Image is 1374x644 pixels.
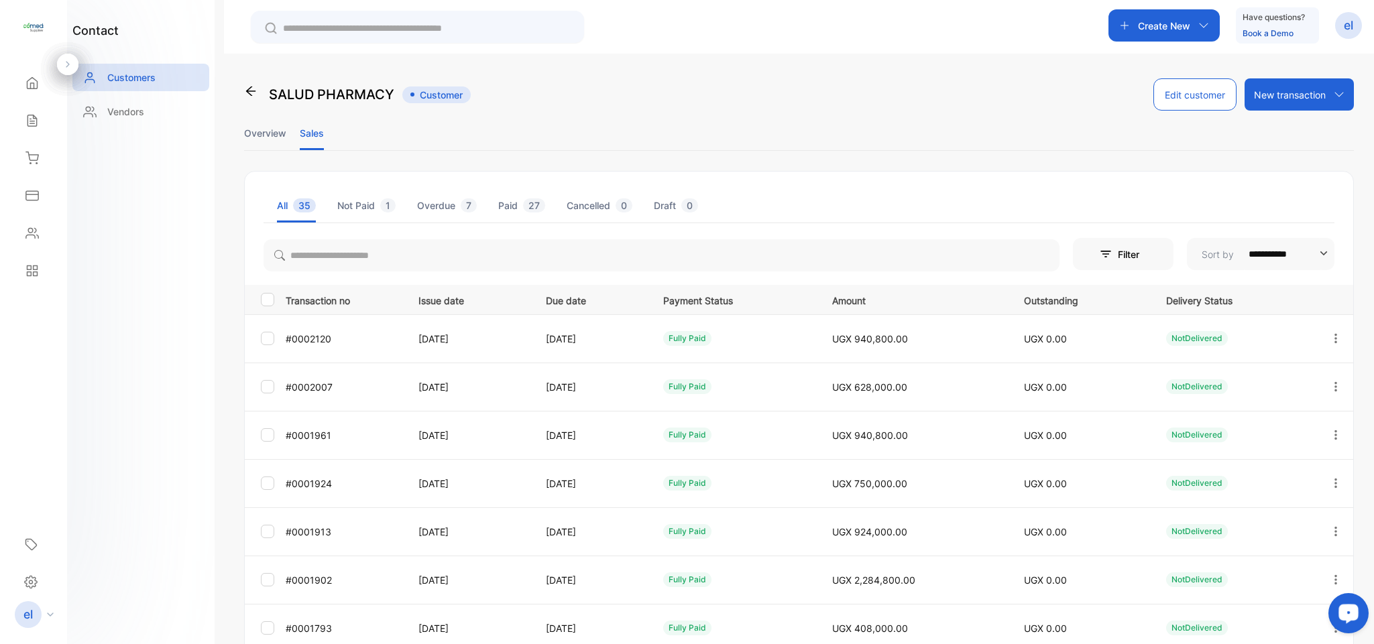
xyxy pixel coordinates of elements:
[1166,291,1302,308] p: Delivery Status
[1024,291,1139,308] p: Outstanding
[546,476,636,491] p: [DATE]
[337,188,396,222] li: Not Paid
[418,332,518,346] p: [DATE]
[1166,331,1228,346] div: NotDelivered
[418,573,518,587] p: [DATE]
[546,573,636,587] p: [DATE]
[1024,478,1067,489] span: UGX 0.00
[1254,88,1326,102] p: New transaction
[654,188,698,222] li: Draft
[663,291,805,308] p: Payment Status
[461,198,477,212] span: 7
[546,291,636,308] p: Due date
[1243,28,1294,38] a: Book a Demo
[1108,9,1220,42] button: Create New
[418,428,518,442] p: [DATE]
[832,574,915,586] span: UGX 2,284,800.00
[832,381,907,393] span: UGX 628,000.00
[286,291,402,308] p: Transaction no
[1318,588,1374,644] iframe: LiveChat chat widget
[1024,623,1067,634] span: UGX 0.00
[72,64,209,91] a: Customers
[1024,574,1067,586] span: UGX 0.00
[402,86,471,103] span: Customer
[1166,476,1228,491] div: NotDelivered
[1166,428,1228,442] div: NotDelivered
[72,21,119,40] h1: contact
[286,573,402,587] p: #0001902
[1138,19,1190,33] p: Create New
[418,621,518,635] p: [DATE]
[269,84,394,105] p: SALUD PHARMACY
[300,116,324,150] li: Sales
[832,333,908,344] span: UGX 940,800.00
[286,621,402,635] p: #0001793
[380,198,396,212] span: 1
[107,105,144,119] p: Vendors
[663,428,711,442] div: fully paid
[1202,247,1234,261] p: Sort by
[832,526,907,537] span: UGX 924,000.00
[663,572,711,587] div: fully paid
[418,291,518,308] p: Issue date
[1166,379,1228,394] div: NotDelivered
[663,524,711,539] div: fully paid
[1166,572,1228,587] div: NotDelivered
[1187,238,1334,270] button: Sort by
[1243,11,1305,24] p: Have questions?
[23,17,44,38] img: logo
[1166,524,1228,539] div: NotDelivered
[1024,333,1067,344] span: UGX 0.00
[244,116,286,150] li: Overview
[663,476,711,491] div: fully paid
[663,331,711,346] div: fully paid
[616,198,632,212] span: 0
[418,380,518,394] p: [DATE]
[72,98,209,125] a: Vendors
[1024,381,1067,393] span: UGX 0.00
[498,188,545,222] li: Paid
[832,291,996,308] p: Amount
[567,188,632,222] li: Cancelled
[1024,526,1067,537] span: UGX 0.00
[107,70,156,84] p: Customers
[546,332,636,346] p: [DATE]
[546,525,636,539] p: [DATE]
[546,621,636,635] p: [DATE]
[418,476,518,491] p: [DATE]
[1344,17,1353,34] p: el
[286,380,402,394] p: #0002007
[23,606,33,623] p: el
[681,198,698,212] span: 0
[286,476,402,491] p: #0001924
[277,188,316,222] li: All
[417,188,477,222] li: Overdue
[663,379,711,394] div: fully paid
[832,623,908,634] span: UGX 408,000.00
[1166,621,1228,635] div: NotDelivered
[523,198,545,212] span: 27
[286,525,402,539] p: #0001913
[286,428,402,442] p: #0001961
[286,332,402,346] p: #0002120
[832,430,908,441] span: UGX 940,800.00
[418,525,518,539] p: [DATE]
[293,198,316,212] span: 35
[546,380,636,394] p: [DATE]
[832,478,907,489] span: UGX 750,000.00
[546,428,636,442] p: [DATE]
[1024,430,1067,441] span: UGX 0.00
[663,621,711,635] div: fully paid
[1335,9,1362,42] button: el
[1153,78,1237,111] button: Edit customer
